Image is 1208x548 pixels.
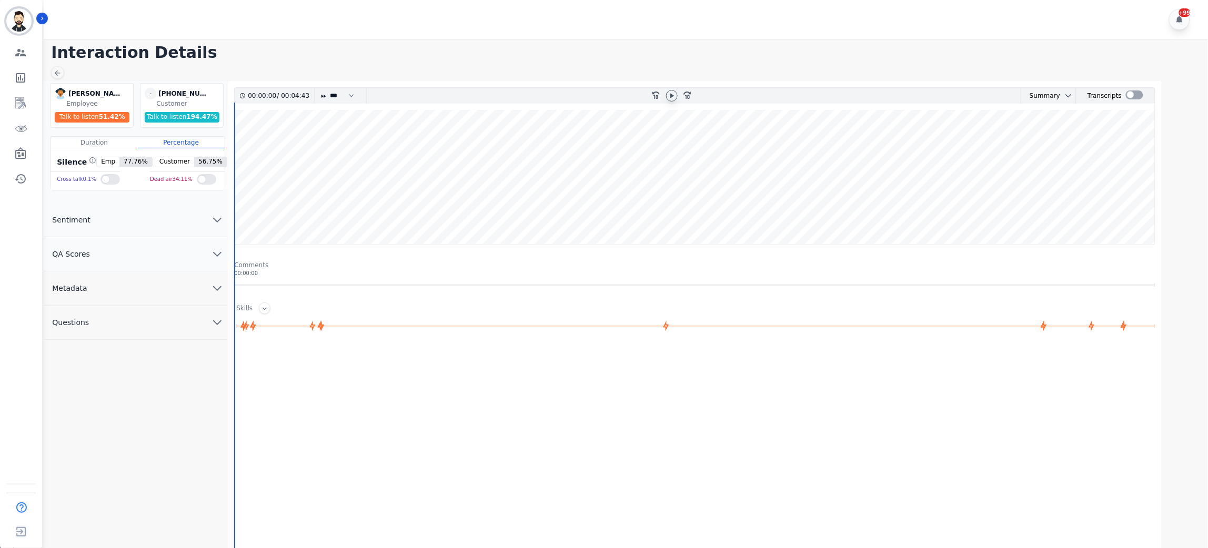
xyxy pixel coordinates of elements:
[51,137,137,148] div: Duration
[155,157,194,167] span: Customer
[44,237,228,271] button: QA Scores chevron down
[248,88,277,104] div: 00:00:00
[66,99,131,108] div: Employee
[145,112,219,123] div: Talk to listen
[51,43,1208,62] h1: Interaction Details
[150,172,193,187] div: Dead air 34.11 %
[44,271,228,306] button: Metadata chevron down
[44,215,98,225] span: Sentiment
[57,172,96,187] div: Cross talk 0.1 %
[1088,88,1122,104] div: Transcripts
[156,99,221,108] div: Customer
[68,88,121,99] div: [PERSON_NAME]
[138,137,225,148] div: Percentage
[234,261,1155,269] div: Comments
[211,282,224,295] svg: chevron down
[234,269,1155,277] div: 00:00:00
[236,304,253,314] div: Skills
[145,88,156,99] span: -
[44,306,228,340] button: Questions chevron down
[55,112,129,123] div: Talk to listen
[55,157,96,167] div: Silence
[1179,8,1191,17] div: +99
[44,249,98,259] span: QA Scores
[158,88,211,99] div: [PHONE_NUMBER]
[187,113,217,120] span: 194.47 %
[44,317,97,328] span: Questions
[6,8,32,34] img: Bordered avatar
[194,157,227,167] span: 56.75 %
[248,88,312,104] div: /
[99,113,125,120] span: 51.42 %
[44,283,95,293] span: Metadata
[97,157,119,167] span: Emp
[1064,92,1073,100] svg: chevron down
[279,88,308,104] div: 00:04:43
[211,316,224,329] svg: chevron down
[1021,88,1060,104] div: Summary
[119,157,152,167] span: 77.76 %
[1060,92,1073,100] button: chevron down
[44,203,228,237] button: Sentiment chevron down
[211,214,224,226] svg: chevron down
[211,248,224,260] svg: chevron down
